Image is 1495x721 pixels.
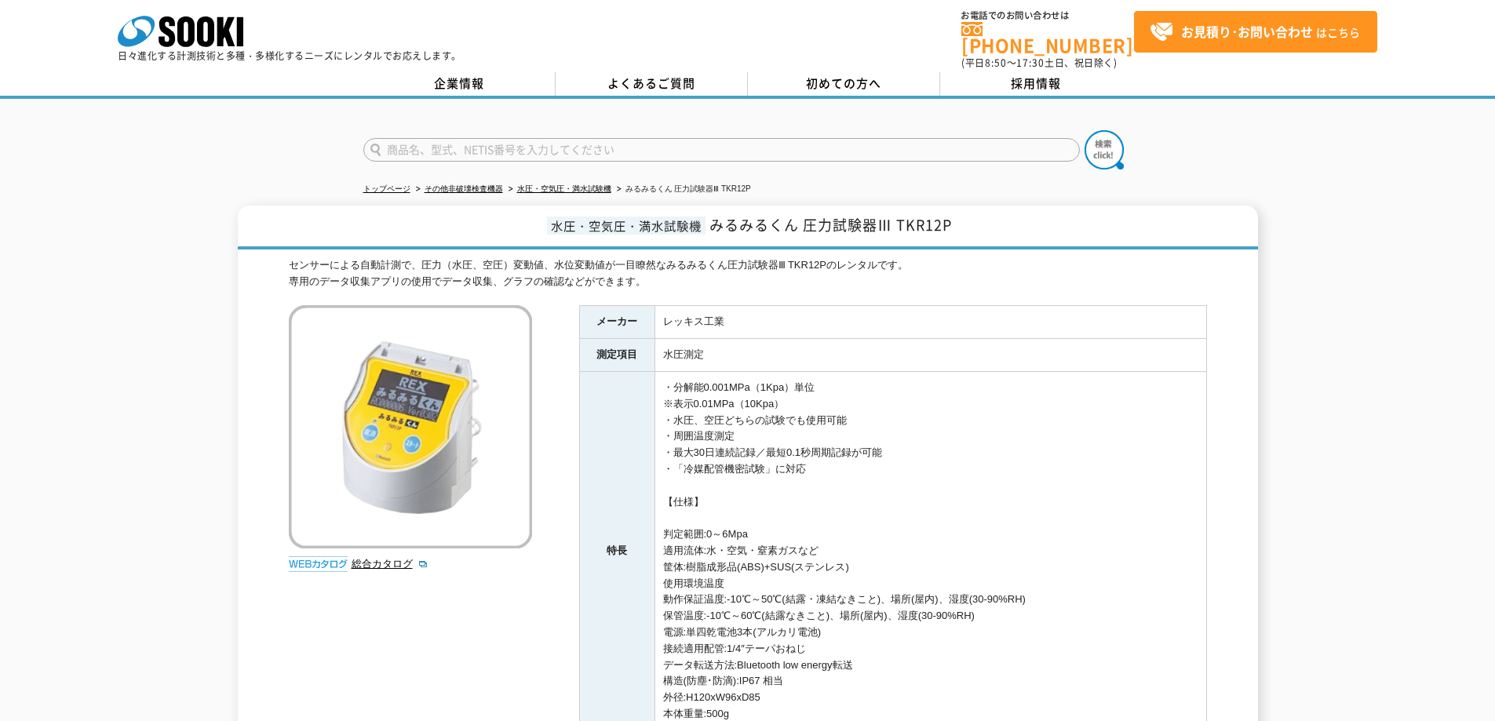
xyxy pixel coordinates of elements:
[579,339,655,372] th: 測定項目
[425,184,503,193] a: その他非破壊検査機器
[556,72,748,96] a: よくあるご質問
[1016,56,1045,70] span: 17:30
[1181,22,1313,41] strong: お見積り･お問い合わせ
[614,181,751,198] li: みるみるくん 圧力試験器Ⅲ TKR12P
[579,306,655,339] th: メーカー
[517,184,611,193] a: 水圧・空気圧・満水試験機
[1134,11,1377,53] a: お見積り･お問い合わせはこちら
[961,11,1134,20] span: お電話でのお問い合わせは
[289,257,1207,290] div: センサーによる自動計測で、圧力（水圧、空圧）変動値、水位変動値が一目瞭然なみるみるくん圧力試験器Ⅲ TKR12Pのレンタルです。 専用のデータ収集アプリの使用でデータ収集、グラフの確認などができます。
[547,217,706,235] span: 水圧・空気圧・満水試験機
[1085,130,1124,169] img: btn_search.png
[709,214,952,235] span: みるみるくん 圧力試験器Ⅲ TKR12P
[118,51,461,60] p: 日々進化する計測技術と多種・多様化するニーズにレンタルでお応えします。
[961,22,1134,54] a: [PHONE_NUMBER]
[352,558,428,570] a: 総合カタログ
[655,339,1206,372] td: 水圧測定
[363,184,410,193] a: トップページ
[961,56,1117,70] span: (平日 ～ 土日、祝日除く)
[1150,20,1360,44] span: はこちら
[806,75,881,92] span: 初めての方へ
[940,72,1132,96] a: 採用情報
[363,72,556,96] a: 企業情報
[363,138,1080,162] input: 商品名、型式、NETIS番号を入力してください
[289,556,348,572] img: webカタログ
[985,56,1007,70] span: 8:50
[748,72,940,96] a: 初めての方へ
[655,306,1206,339] td: レッキス工業
[289,305,532,548] img: みるみるくん 圧力試験器Ⅲ TKR12P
